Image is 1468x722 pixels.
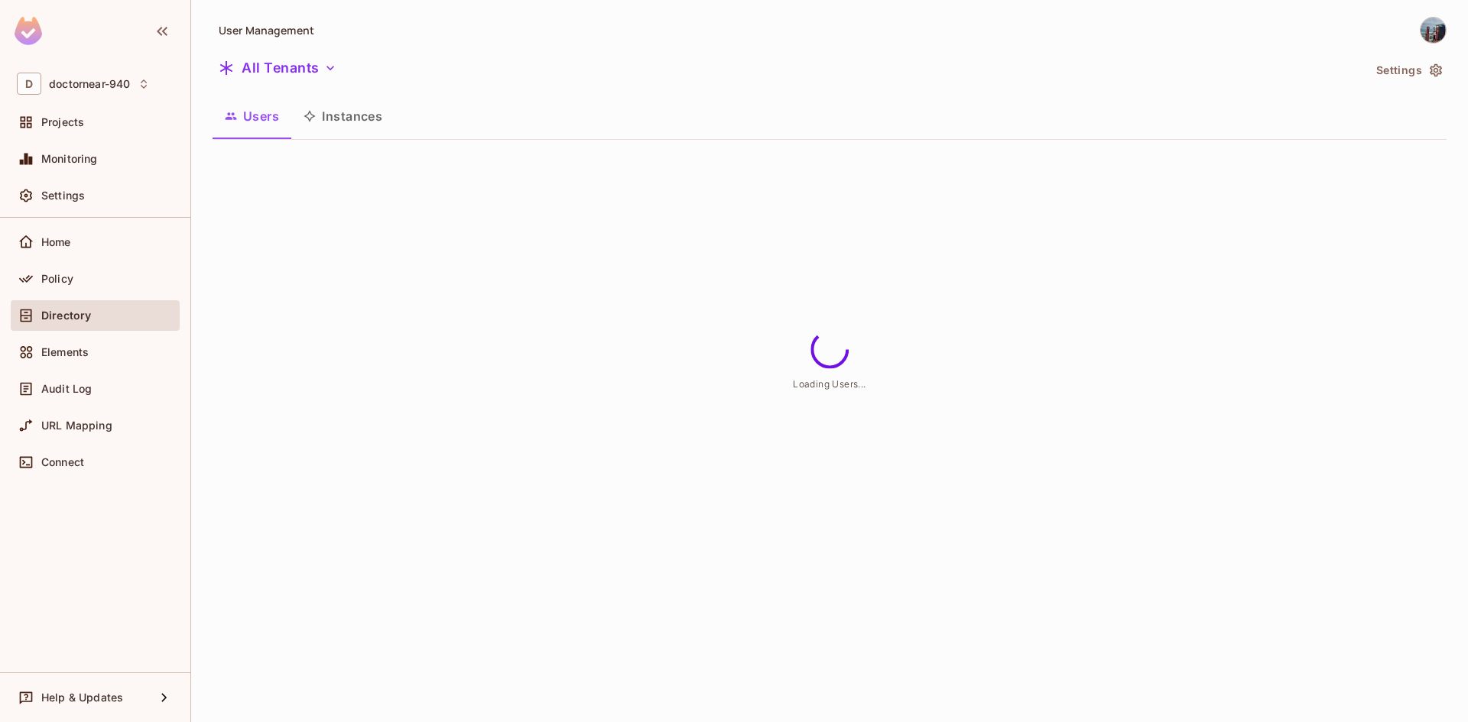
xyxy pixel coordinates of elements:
[41,116,84,128] span: Projects
[41,236,71,248] span: Home
[213,97,291,135] button: Users
[793,377,866,389] span: Loading Users...
[15,17,42,45] img: SReyMgAAAABJRU5ErkJggg==
[41,189,85,202] span: Settings
[41,419,112,432] span: URL Mapping
[41,346,89,358] span: Elements
[41,456,84,468] span: Connect
[213,56,343,80] button: All Tenants
[1370,58,1447,83] button: Settings
[41,273,73,285] span: Policy
[219,23,314,37] span: User Management
[49,78,130,90] span: Workspace: doctornear-940
[17,73,41,95] span: D
[41,691,123,704] span: Help & Updates
[41,153,98,165] span: Monitoring
[41,383,92,395] span: Audit Log
[291,97,395,135] button: Instances
[41,309,91,322] span: Directory
[1421,18,1446,43] img: Genbold Gansukh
